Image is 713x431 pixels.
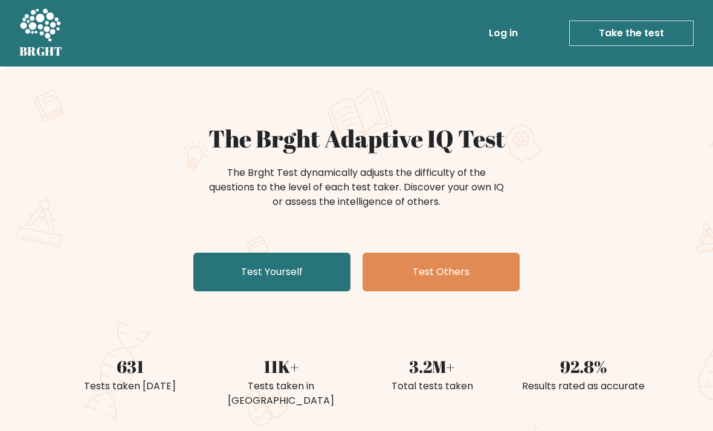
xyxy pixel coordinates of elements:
[363,253,520,291] a: Test Others
[364,379,500,394] div: Total tests taken
[515,379,651,394] div: Results rated as accurate
[213,354,349,380] div: 11K+
[193,253,350,291] a: Test Yourself
[213,379,349,408] div: Tests taken in [GEOGRAPHIC_DATA]
[515,354,651,380] div: 92.8%
[205,166,508,209] div: The Brght Test dynamically adjusts the difficulty of the questions to the level of each test take...
[62,354,198,380] div: 631
[62,125,651,154] h1: The Brght Adaptive IQ Test
[484,21,523,45] a: Log in
[19,5,63,62] a: BRGHT
[364,354,500,380] div: 3.2M+
[62,379,198,394] div: Tests taken [DATE]
[19,44,63,59] h5: BRGHT
[569,21,694,46] a: Take the test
